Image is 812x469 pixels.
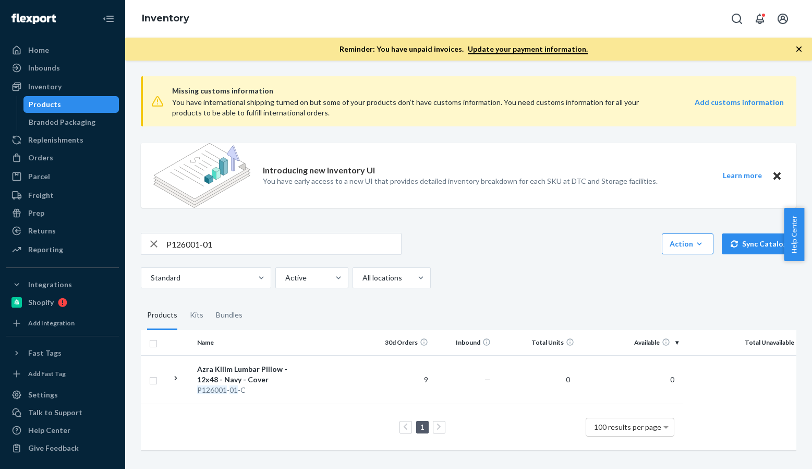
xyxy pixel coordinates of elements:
[6,345,119,361] button: Fast Tags
[6,132,119,148] a: Replenishments
[340,44,588,54] p: Reminder: You have unpaid invoices.
[6,386,119,403] a: Settings
[6,294,119,311] a: Shopify
[370,330,432,355] th: 30d Orders
[263,165,375,177] p: Introducing new Inventory UI
[216,301,243,330] div: Bundles
[6,149,119,166] a: Orders
[11,14,56,24] img: Flexport logo
[6,404,119,421] a: Talk to Support
[28,443,79,453] div: Give Feedback
[263,176,658,186] p: You have early access to a new UI that provides detailed inventory breakdown for each SKU at DTC ...
[484,375,491,384] span: —
[495,330,578,355] th: Total Units
[666,375,678,384] span: 0
[28,244,63,255] div: Reporting
[695,97,784,118] a: Add customs information
[28,425,70,436] div: Help Center
[28,226,56,236] div: Returns
[6,276,119,293] button: Integrations
[134,4,198,34] ol: breadcrumbs
[6,168,119,185] a: Parcel
[670,239,706,249] div: Action
[142,13,189,24] a: Inventory
[197,385,306,395] div: - -C
[23,96,119,113] a: Products
[6,205,119,221] a: Prep
[197,385,227,394] em: P126001
[722,233,796,254] button: Sync Catalog
[6,366,119,382] a: Add Fast Tag
[29,99,61,110] div: Products
[418,423,427,431] a: Page 1 is your current page
[6,315,119,332] a: Add Integration
[749,8,770,29] button: Open notifications
[28,319,75,327] div: Add Integration
[770,169,784,182] button: Close
[172,85,784,97] span: Missing customs information
[28,279,72,290] div: Integrations
[361,273,362,283] input: All locations
[28,407,82,418] div: Talk to Support
[28,190,54,201] div: Freight
[6,78,119,95] a: Inventory
[578,330,683,355] th: Available
[28,135,83,145] div: Replenishments
[23,114,119,131] a: Branded Packaging
[166,233,401,254] input: Search inventory by name or sku
[6,440,119,456] button: Give Feedback
[28,369,66,378] div: Add Fast Tag
[28,81,62,92] div: Inventory
[772,8,793,29] button: Open account menu
[190,301,203,330] div: Kits
[229,385,238,394] em: 01
[370,355,432,404] td: 9
[6,422,119,439] a: Help Center
[6,222,119,239] a: Returns
[28,348,62,358] div: Fast Tags
[147,301,177,330] div: Products
[284,273,285,283] input: Active
[172,97,661,118] div: You have international shipping turned on but some of your products don’t have customs informatio...
[28,45,49,55] div: Home
[468,44,588,54] a: Update your payment information.
[29,117,95,127] div: Branded Packaging
[28,63,60,73] div: Inbounds
[784,208,804,261] button: Help Center
[695,98,784,107] strong: Add customs information
[28,390,58,400] div: Settings
[716,169,768,182] button: Learn more
[6,42,119,58] a: Home
[562,375,574,384] span: 0
[6,187,119,204] a: Freight
[153,143,250,208] img: new-reports-banner-icon.82668bd98b6a51aee86340f2a7b77ae3.png
[98,8,119,29] button: Close Navigation
[594,423,661,431] span: 100 results per page
[197,364,306,385] div: Azra Kilim Lumbar Pillow - 12x48 - Navy - Cover
[150,273,151,283] input: Standard
[792,375,805,384] span: 0
[28,153,53,163] div: Orders
[193,330,310,355] th: Name
[6,241,119,258] a: Reporting
[432,330,495,355] th: Inbound
[28,208,44,218] div: Prep
[28,171,50,182] div: Parcel
[28,297,54,308] div: Shopify
[662,233,713,254] button: Action
[6,60,119,76] a: Inbounds
[726,8,747,29] button: Open Search Box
